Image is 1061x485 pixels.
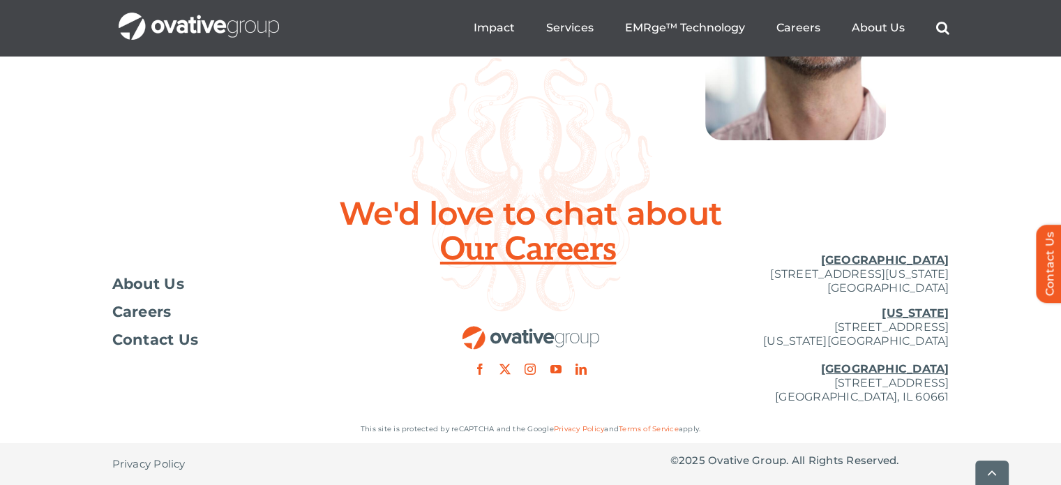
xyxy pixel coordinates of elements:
[474,21,515,35] a: Impact
[670,253,949,295] p: [STREET_ADDRESS][US_STATE] [GEOGRAPHIC_DATA]
[882,306,949,320] u: [US_STATE]
[851,21,904,35] a: About Us
[461,324,601,338] a: OG_Full_horizontal_RGB
[554,424,604,433] a: Privacy Policy
[112,333,199,347] span: Contact Us
[112,277,185,291] span: About Us
[670,306,949,404] p: [STREET_ADDRESS] [US_STATE][GEOGRAPHIC_DATA] [STREET_ADDRESS] [GEOGRAPHIC_DATA], IL 60661
[619,424,679,433] a: Terms of Service
[112,305,391,319] a: Careers
[112,277,391,291] a: About Us
[112,422,949,436] p: This site is protected by reCAPTCHA and the Google and apply.
[474,364,486,375] a: facebook
[112,443,391,485] nav: Footer - Privacy Policy
[776,21,820,35] a: Careers
[112,333,391,347] a: Contact Us
[575,364,587,375] a: linkedin
[119,11,279,24] a: OG_Full_horizontal_WHT
[935,21,949,35] a: Search
[112,457,186,471] span: Privacy Policy
[499,364,511,375] a: twitter
[525,364,536,375] a: instagram
[670,454,949,468] p: © Ovative Group. All Rights Reserved.
[112,443,186,485] a: Privacy Policy
[550,364,562,375] a: youtube
[546,21,593,35] a: Services
[112,277,391,347] nav: Footer Menu
[820,253,949,267] u: [GEOGRAPHIC_DATA]
[679,454,705,467] span: 2025
[112,305,172,319] span: Careers
[624,21,744,35] a: EMRge™ Technology
[820,362,949,375] u: [GEOGRAPHIC_DATA]
[474,6,949,50] nav: Menu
